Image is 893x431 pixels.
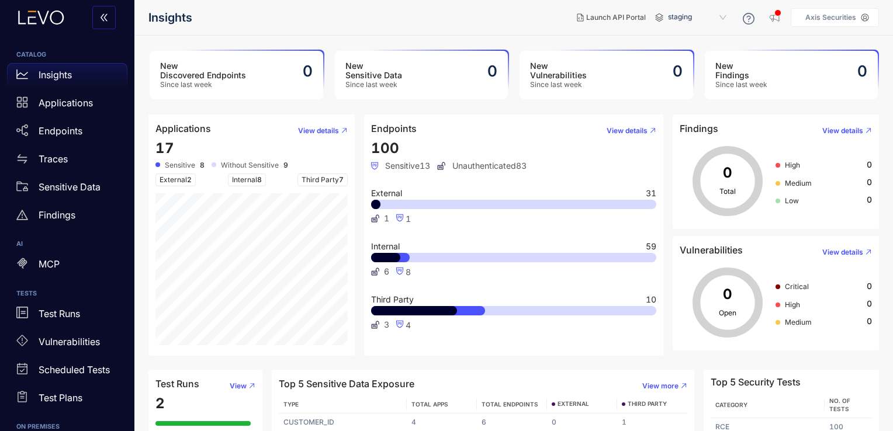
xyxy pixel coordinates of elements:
span: High [785,161,800,169]
p: Endpoints [39,126,82,136]
h2: 0 [303,62,313,80]
button: double-left [92,6,116,29]
span: Third Party [297,173,348,186]
h6: TESTS [16,290,118,297]
span: TOTAL APPS [411,401,448,408]
h4: Applications [155,123,211,134]
span: 4 [406,320,411,330]
button: View more [633,377,687,395]
a: Applications [7,91,127,119]
span: External [155,173,196,186]
span: 0 [867,281,872,291]
h3: New Findings [715,61,767,80]
a: Test Runs [7,302,127,330]
span: Since last week [715,81,767,89]
button: View details [813,243,872,262]
span: Low [785,196,799,205]
span: 17 [155,140,174,157]
span: 0 [867,299,872,308]
h4: Top 5 Security Tests [711,377,801,387]
span: 0 [867,178,872,187]
h4: Test Runs [155,378,199,389]
button: View details [289,121,348,140]
span: 1 [384,214,389,223]
p: MCP [39,259,60,269]
button: View details [813,121,872,140]
span: High [785,300,800,309]
a: Insights [7,63,127,91]
p: Insights [39,69,72,80]
p: Sensitive Data [39,182,101,192]
span: THIRD PARTY [628,401,667,408]
span: Sensitive 13 [371,161,430,171]
span: Sensitive [165,161,195,169]
span: double-left [99,13,109,23]
span: Unauthenticated 83 [437,161,527,171]
span: 2 [187,175,192,184]
span: swap [16,153,28,165]
span: 6 [384,267,389,276]
a: Traces [7,147,127,175]
span: Third Party [371,296,414,304]
a: Sensitive Data [7,175,127,203]
span: 8 [257,175,262,184]
a: Test Plans [7,386,127,414]
span: TOTAL ENDPOINTS [482,401,538,408]
span: View [230,382,247,390]
span: 59 [646,242,656,251]
p: Applications [39,98,93,108]
span: 3 [384,320,389,329]
h3: New Discovered Endpoints [160,61,246,80]
h2: 0 [487,62,497,80]
span: View details [607,127,648,135]
span: 0 [867,195,872,204]
span: 10 [646,296,656,304]
h3: New Sensitive Data [345,61,402,80]
p: Vulnerabilities [39,336,100,347]
span: Since last week [160,81,246,89]
h4: Findings [680,123,718,134]
span: Medium [785,318,812,326]
h3: New Vulnerabilities [530,61,587,80]
span: Category [715,401,747,408]
p: Scheduled Tests [39,364,110,375]
a: Findings [7,203,127,231]
h4: Endpoints [371,123,417,134]
p: Traces [39,154,68,164]
span: TYPE [283,401,299,408]
h4: Vulnerabilities [680,245,743,255]
span: 100 [371,140,399,157]
span: Since last week [345,81,402,89]
span: 0 [867,160,872,169]
a: Scheduled Tests [7,358,127,386]
button: Launch API Portal [567,8,655,27]
span: staging [668,8,729,27]
span: View details [822,248,863,256]
span: Critical [785,282,809,291]
span: 2 [155,395,165,412]
h6: ON PREMISES [16,423,118,430]
a: Endpoints [7,119,127,147]
p: Findings [39,210,75,220]
a: MCP [7,253,127,281]
span: External [371,189,402,197]
h6: AI [16,241,118,248]
span: EXTERNAL [558,401,589,408]
h4: Top 5 Sensitive Data Exposure [279,378,414,389]
a: Vulnerabilities [7,330,127,358]
b: 9 [283,161,288,169]
span: Insights [148,11,192,25]
button: View [220,377,255,395]
span: Launch API Portal [586,13,646,22]
span: View more [642,382,679,390]
p: Axis Securities [805,13,856,22]
span: Since last week [530,81,587,89]
b: 8 [200,161,205,169]
span: Internal [228,173,266,186]
span: View details [822,127,863,135]
h2: 0 [673,62,683,80]
span: 1 [406,214,411,224]
p: Test Runs [39,308,80,319]
span: 7 [339,175,344,184]
span: 8 [406,267,411,277]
